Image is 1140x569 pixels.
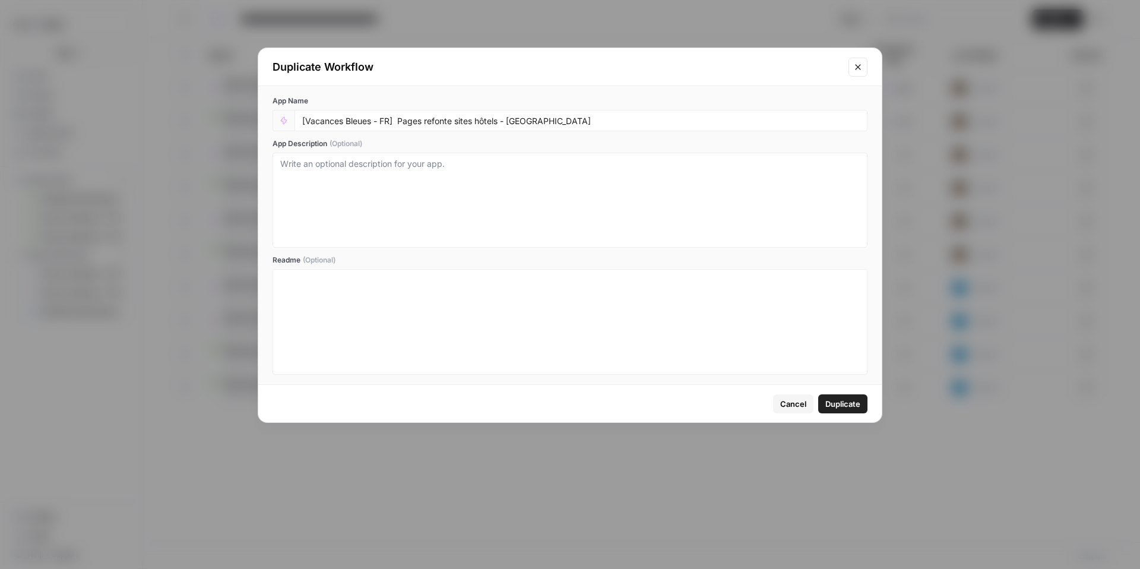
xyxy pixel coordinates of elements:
[825,398,860,410] span: Duplicate
[273,138,867,149] label: App Description
[780,398,806,410] span: Cancel
[302,115,860,126] input: Untitled
[330,138,362,149] span: (Optional)
[773,394,813,413] button: Cancel
[273,59,841,75] div: Duplicate Workflow
[303,255,335,265] span: (Optional)
[818,394,867,413] button: Duplicate
[273,255,867,265] label: Readme
[848,58,867,77] button: Close modal
[273,96,867,106] label: App Name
